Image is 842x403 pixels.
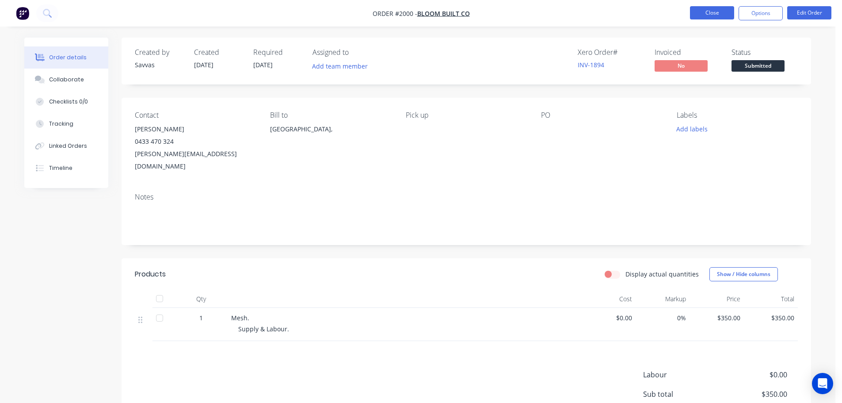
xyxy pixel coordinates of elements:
div: Order details [49,54,87,61]
button: Add team member [308,60,373,72]
span: Labour [643,369,722,380]
div: Cost [581,290,636,308]
div: Labels [677,111,798,119]
button: Tracking [24,113,108,135]
img: Factory [16,7,29,20]
div: Linked Orders [49,142,87,150]
div: Status [732,48,798,57]
button: Options [739,6,783,20]
div: Invoiced [655,48,721,57]
div: Savvas [135,60,183,69]
div: Bill to [270,111,391,119]
div: [PERSON_NAME]0433 470 324[PERSON_NAME][EMAIL_ADDRESS][DOMAIN_NAME] [135,123,256,173]
div: [PERSON_NAME] [135,123,256,135]
div: Contact [135,111,256,119]
div: Pick up [406,111,527,119]
div: Open Intercom Messenger [812,373,833,394]
span: Supply & Labour. [238,325,289,333]
a: Bloom Built Co [417,9,470,18]
div: Checklists 0/0 [49,98,88,106]
button: Collaborate [24,69,108,91]
button: Checklists 0/0 [24,91,108,113]
div: Price [690,290,744,308]
span: $350.00 [722,389,787,399]
div: Timeline [49,164,72,172]
div: Tracking [49,120,73,128]
button: Linked Orders [24,135,108,157]
div: PO [541,111,662,119]
button: Show / Hide columns [709,267,778,281]
span: $0.00 [585,313,632,322]
span: Sub total [643,389,722,399]
div: Required [253,48,302,57]
span: No [655,60,708,71]
span: 1 [199,313,203,322]
div: Notes [135,193,798,201]
div: [GEOGRAPHIC_DATA], [270,123,391,151]
a: INV-1894 [578,61,604,69]
div: Products [135,269,166,280]
span: [DATE] [194,61,213,69]
button: Add labels [671,123,712,135]
button: Close [690,6,734,19]
span: $350.00 [693,313,740,322]
span: Submitted [732,60,785,71]
button: Edit Order [787,6,831,19]
span: Order #2000 - [373,9,417,18]
div: Created by [135,48,183,57]
div: Total [744,290,798,308]
div: Assigned to [312,48,401,57]
span: 0% [639,313,686,322]
button: Add team member [312,60,373,72]
span: $350.00 [747,313,795,322]
button: Order details [24,46,108,69]
div: Collaborate [49,76,84,84]
div: 0433 470 324 [135,135,256,148]
div: [GEOGRAPHIC_DATA], [270,123,391,135]
div: Qty [175,290,228,308]
span: [DATE] [253,61,273,69]
div: Xero Order # [578,48,644,57]
button: Submitted [732,60,785,73]
div: [PERSON_NAME][EMAIL_ADDRESS][DOMAIN_NAME] [135,148,256,173]
div: Markup [636,290,690,308]
div: Created [194,48,243,57]
label: Display actual quantities [625,269,699,279]
span: $0.00 [722,369,787,380]
button: Timeline [24,157,108,179]
span: Mesh. [231,314,249,322]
